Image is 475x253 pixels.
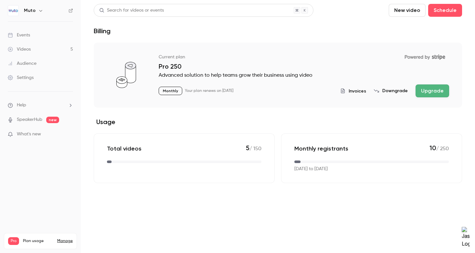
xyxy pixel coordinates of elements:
p: Your plan renews on [DATE] [185,88,233,93]
span: What's new [17,131,41,138]
h6: Muto [24,7,36,14]
div: Audience [8,60,37,67]
p: [DATE] to [DATE] [294,166,328,172]
button: New video [389,4,426,17]
a: Manage [57,238,73,244]
p: Advanced solution to help teams grow their business using video [159,72,449,79]
p: Current plan [159,54,185,60]
iframe: Noticeable Trigger [65,131,73,137]
button: Schedule [428,4,462,17]
li: help-dropdown-opener [8,102,73,109]
p: Total videos [107,145,142,152]
a: SpeakerHub [17,116,42,123]
button: Upgrade [416,84,449,97]
span: 5 [246,144,249,152]
img: Muto [8,5,18,16]
p: Pro 250 [159,63,449,70]
span: Pro [8,237,19,245]
span: Plan usage [23,238,53,244]
span: Invoices [349,88,366,94]
div: Videos [8,46,31,53]
section: billing [94,43,462,183]
p: / 150 [246,144,261,153]
div: Settings [8,74,34,81]
span: new [46,117,59,123]
p: Monthly registrants [294,145,348,152]
h1: Billing [94,27,111,35]
span: 10 [429,144,436,152]
span: Help [17,102,26,109]
button: Invoices [340,88,366,94]
p: Monthly [159,87,182,95]
h2: Usage [94,118,462,126]
div: Search for videos or events [99,7,164,14]
div: Events [8,32,30,38]
button: Downgrade [374,88,408,94]
p: / 250 [429,144,449,153]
